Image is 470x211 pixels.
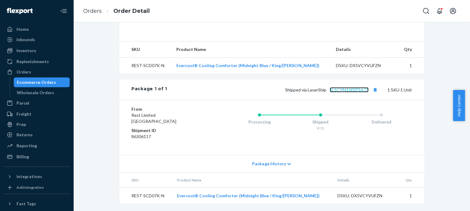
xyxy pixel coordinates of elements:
a: Orders [83,8,102,14]
div: Integrations [17,173,42,180]
a: Replenishments [4,57,70,66]
td: REST-SCD07K-N [119,188,172,204]
div: Freight [17,111,31,117]
button: Close Navigation [57,5,70,17]
td: REST-SCD07K-N [119,58,171,74]
th: Product Name [171,41,331,58]
div: Home [17,26,29,32]
button: Integrations [4,172,70,181]
div: Orders [17,69,31,75]
a: Evercool® Cooling Comforter (Midnight Blue / King/[PERSON_NAME]) [177,193,320,198]
th: Details [332,173,399,188]
button: Fast Tags [4,199,70,209]
div: Billing [17,154,29,160]
a: Billing [4,152,70,162]
dd: 86306117 [131,134,204,140]
a: Inbounds [4,35,70,45]
div: Replenishments [17,59,49,65]
div: 9/15 [290,126,351,131]
div: Reporting [17,143,37,149]
div: DSKU: DX5VCYVUFZN [336,63,393,69]
a: Home [4,24,70,34]
dt: From [131,106,204,112]
a: 1LSCYM1005FSA73 [330,87,369,92]
button: Open account menu [447,5,459,17]
th: SKU [119,41,171,58]
div: Inventory [17,48,36,54]
div: Processing [229,119,290,125]
a: Orders [4,67,70,77]
a: Returns [4,130,70,140]
a: Inventory [4,46,70,55]
div: Delivered [351,119,412,125]
img: Flexport logo [7,8,33,14]
span: Shipped via LaserShip [285,87,379,92]
div: Package 1 of 1 [131,86,167,94]
div: Prep [17,121,26,127]
span: Package History [252,161,286,167]
button: Help Center [453,90,465,121]
a: Evercool® Cooling Comforter (Midnight Blue / King/[PERSON_NAME]) [176,63,319,68]
th: Qty [399,173,424,188]
button: Open Search Box [420,5,432,17]
td: 1 [398,58,424,74]
a: Order Detail [113,8,150,14]
div: DSKU: DX5VCYVUFZN [337,193,395,199]
a: Freight [4,109,70,119]
th: Details [331,41,398,58]
td: 1 [399,188,424,204]
span: Rest Limited [GEOGRAPHIC_DATA] [131,113,176,124]
th: Qty [398,41,424,58]
div: Inbounds [17,37,35,43]
a: Add Integration [4,184,70,191]
dt: Shipment ID [131,127,204,134]
div: Wholesale Orders [17,90,54,96]
div: Add Integration [17,185,44,190]
div: Ecommerce Orders [17,79,56,85]
th: SKU [119,173,172,188]
div: Fast Tags [17,201,36,207]
a: Ecommerce Orders [14,77,70,87]
div: Returns [17,132,33,138]
a: Prep [4,120,70,129]
div: 1 SKU 1 Unit [167,86,412,94]
ol: breadcrumbs [78,2,155,20]
div: Parcel [17,100,29,106]
div: Shipped [290,119,351,125]
a: Wholesale Orders [14,88,70,98]
th: Product Name [172,173,332,188]
a: Parcel [4,98,70,108]
a: Reporting [4,141,70,151]
button: Open notifications [433,5,446,17]
button: Copy tracking number [371,86,379,94]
